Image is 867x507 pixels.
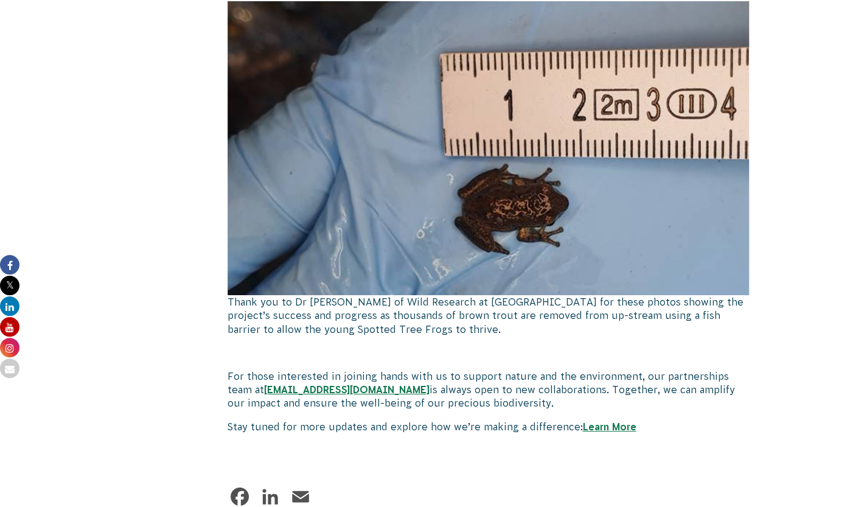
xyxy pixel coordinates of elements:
[264,384,430,395] a: [EMAIL_ADDRESS][DOMAIN_NAME]
[583,421,636,432] a: Learn More
[228,1,750,295] img: image003.jpg
[228,420,750,433] p: Stay tuned for more updates and explore how we’re making a difference:
[228,295,750,336] p: Thank you to Dr [PERSON_NAME] of Wild Research at [GEOGRAPHIC_DATA] for these photos showing the ...
[228,369,750,410] p: For those interested in joining hands with us to support nature and the environment, our partners...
